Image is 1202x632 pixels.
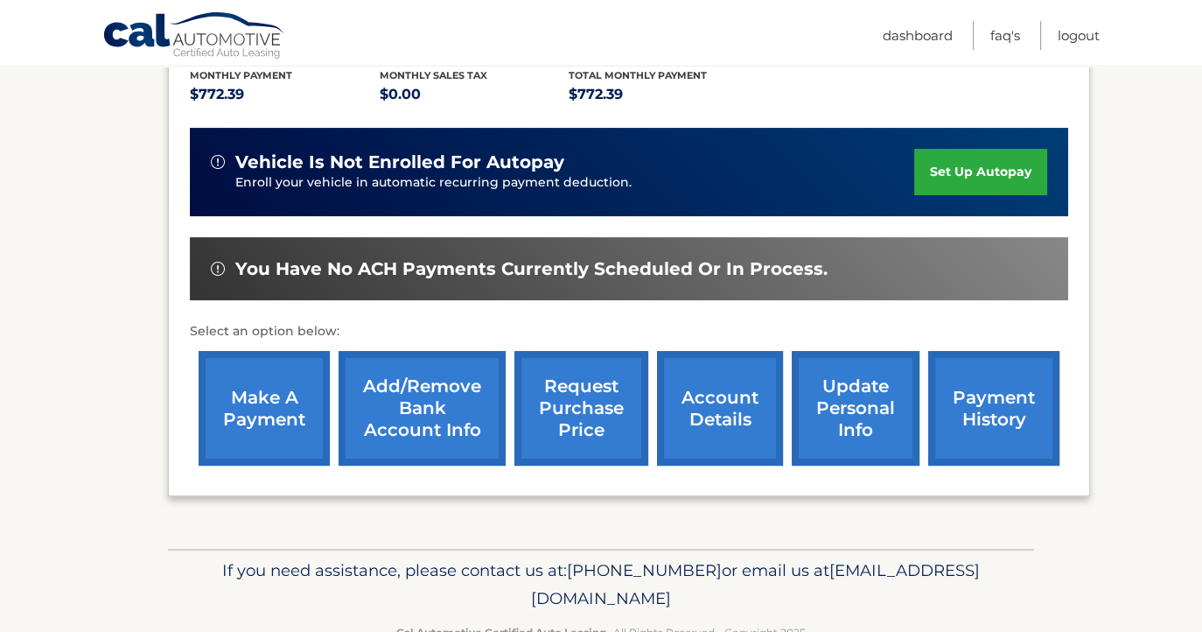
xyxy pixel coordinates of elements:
a: Dashboard [883,21,953,50]
span: [PHONE_NUMBER] [567,560,722,580]
a: Logout [1058,21,1100,50]
span: Monthly sales Tax [380,69,487,81]
p: $0.00 [380,82,570,107]
a: set up autopay [914,149,1047,195]
a: FAQ's [990,21,1020,50]
p: $772.39 [190,82,380,107]
span: [EMAIL_ADDRESS][DOMAIN_NAME] [531,560,980,608]
img: alert-white.svg [211,155,225,169]
span: Total Monthly Payment [569,69,707,81]
p: Select an option below: [190,321,1068,342]
img: alert-white.svg [211,262,225,276]
span: You have no ACH payments currently scheduled or in process. [235,258,828,280]
a: make a payment [199,351,330,466]
a: Add/Remove bank account info [339,351,506,466]
p: $772.39 [569,82,758,107]
p: If you need assistance, please contact us at: or email us at [179,557,1023,613]
a: payment history [928,351,1059,466]
p: Enroll your vehicle in automatic recurring payment deduction. [235,173,914,193]
a: update personal info [792,351,919,466]
a: Cal Automotive [102,11,286,62]
span: Monthly Payment [190,69,292,81]
a: account details [657,351,783,466]
a: request purchase price [514,351,648,466]
span: vehicle is not enrolled for autopay [235,151,564,173]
